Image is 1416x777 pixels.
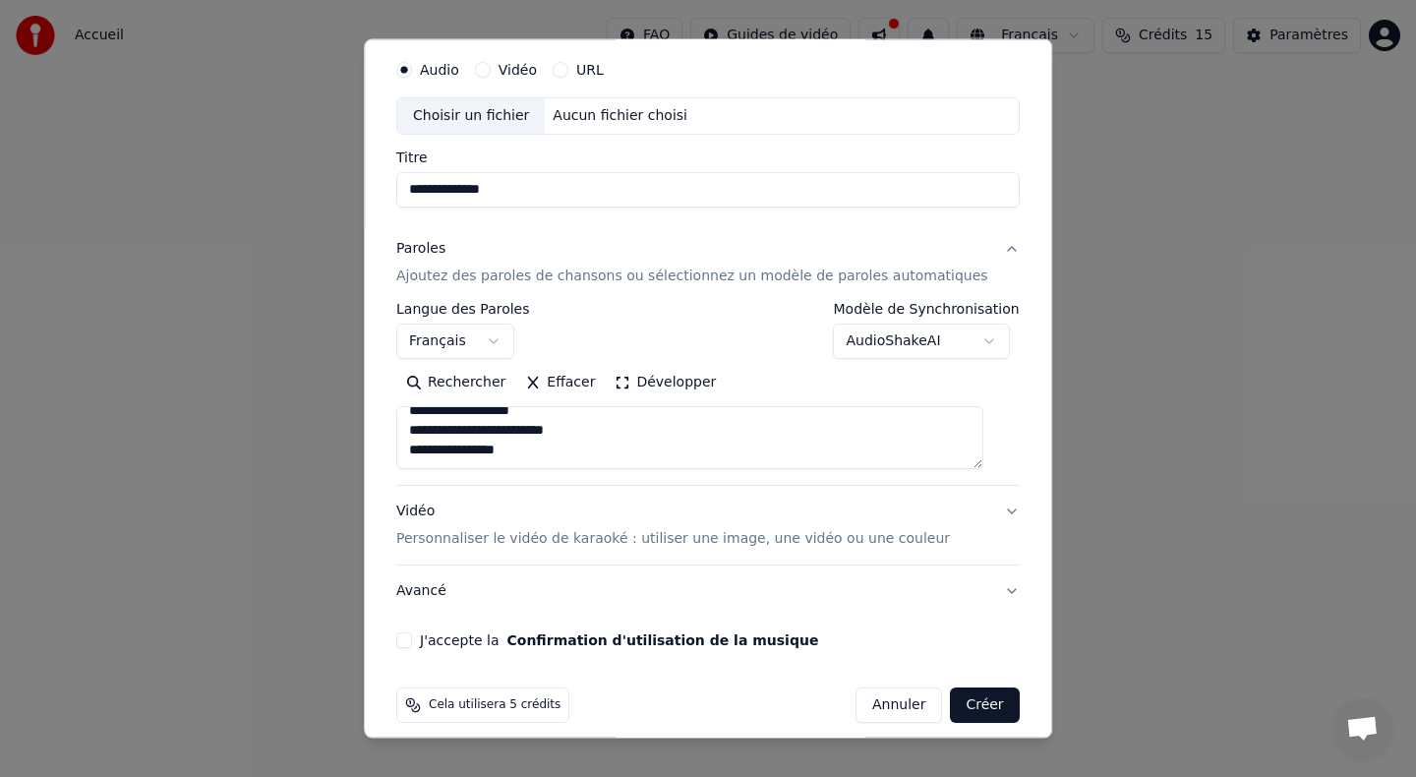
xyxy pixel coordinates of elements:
[396,267,988,286] p: Ajoutez des paroles de chansons ou sélectionnez un modèle de paroles automatiques
[396,239,445,259] div: Paroles
[951,687,1020,723] button: Créer
[396,223,1020,302] button: ParolesAjoutez des paroles de chansons ou sélectionnez un modèle de paroles automatiques
[420,64,459,78] label: Audio
[396,302,530,316] label: Langue des Paroles
[420,633,818,647] label: J'accepte la
[499,64,537,78] label: Vidéo
[396,367,515,398] button: Rechercher
[429,697,560,713] span: Cela utilisera 5 crédits
[576,64,604,78] label: URL
[396,566,1020,617] button: Avancé
[606,367,727,398] button: Développer
[834,302,1020,316] label: Modèle de Synchronisation
[396,486,1020,565] button: VidéoPersonnaliser le vidéo de karaoké : utiliser une image, une vidéo ou une couleur
[515,367,605,398] button: Effacer
[855,687,942,723] button: Annuler
[396,150,1020,164] label: Titre
[397,99,545,135] div: Choisir un fichier
[396,529,950,549] p: Personnaliser le vidéo de karaoké : utiliser une image, une vidéo ou une couleur
[396,302,1020,485] div: ParolesAjoutez des paroles de chansons ou sélectionnez un modèle de paroles automatiques
[396,502,950,549] div: Vidéo
[507,633,819,647] button: J'accepte la
[546,107,696,127] div: Aucun fichier choisi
